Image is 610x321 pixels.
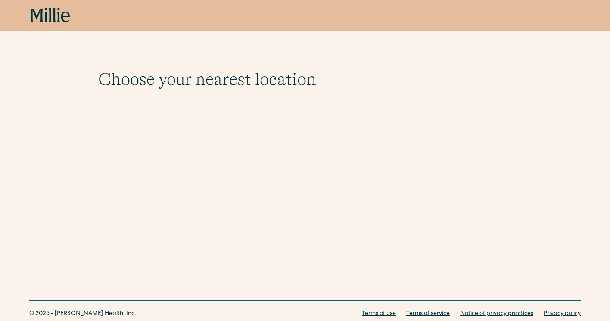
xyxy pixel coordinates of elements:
[544,309,581,318] a: Privacy policy
[98,69,512,90] h1: Choose your nearest location
[362,309,396,318] a: Terms of use
[460,309,533,318] a: Notice of privacy practices
[29,309,136,318] div: © 2025 - [PERSON_NAME] Health, Inc.
[406,309,450,318] a: Terms of service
